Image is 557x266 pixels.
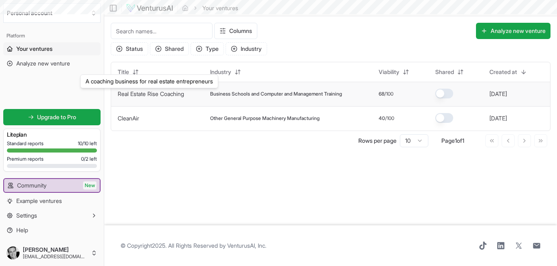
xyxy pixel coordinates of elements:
a: Real Estate Rise Coaching [118,90,184,97]
span: Premium reports [7,156,44,162]
span: 1 [455,137,457,144]
span: Other General Purpose Machinery Manufacturing [210,115,320,122]
a: Upgrade to Pro [3,109,101,125]
button: Columns [214,23,257,39]
button: Shared [430,65,469,78]
span: /100 [385,115,394,122]
span: Example ventures [16,197,62,205]
button: Viability [374,65,414,78]
button: [DATE] [489,114,507,122]
span: Your ventures [16,45,53,53]
a: Your ventures [3,42,101,55]
a: Analyze new venture [3,57,101,70]
button: Shared [150,42,189,55]
a: VenturusAI, Inc [227,242,265,249]
span: Created at [489,68,517,76]
img: ACg8ocJGZ5JChBivcRsOh342LyQIQFxzDzMz7zMeMjxA3MZj6Xdx_z4=s96-c [7,246,20,259]
span: Title [118,68,129,76]
span: Standard reports [7,140,44,147]
button: Industry [205,65,246,78]
span: 0 / 2 left [81,156,97,162]
button: Industry [226,42,267,55]
button: Analyze new venture [476,23,550,39]
button: Status [111,42,148,55]
a: Example ventures [3,194,101,207]
span: Help [16,226,28,234]
a: Help [3,224,101,237]
span: [PERSON_NAME] [23,246,88,253]
span: Page [441,137,455,144]
span: New [83,181,96,190]
span: 40 [379,115,385,122]
button: Settings [3,209,101,222]
p: A coaching business for real estate entrepreneurs [86,77,213,85]
h3: Lite plan [7,131,97,139]
span: 10 / 10 left [78,140,97,147]
span: [EMAIL_ADDRESS][DOMAIN_NAME] [23,253,88,260]
span: 1 [462,137,464,144]
button: Type [191,42,224,55]
span: Analyze new venture [16,59,70,68]
span: © Copyright 2025 . All Rights Reserved by . [121,242,266,250]
button: CleanAir [118,114,139,122]
span: Viability [379,68,399,76]
button: Title [113,65,144,78]
span: Shared [435,68,454,76]
a: CleanAir [118,115,139,122]
p: Rows per page [358,137,397,145]
button: Real Estate Rise Coaching [118,90,184,98]
div: Platform [3,29,101,42]
span: Settings [16,211,37,220]
input: Search names... [111,23,213,39]
span: Business Schools and Computer and Management Training [210,91,342,97]
span: /100 [384,91,393,97]
span: of [457,137,462,144]
span: Community [17,181,46,190]
button: [PERSON_NAME][EMAIL_ADDRESS][DOMAIN_NAME] [3,243,101,263]
span: 68 [379,91,384,97]
a: CommunityNew [4,179,100,192]
span: Upgrade to Pro [37,113,76,121]
button: Created at [485,65,532,78]
button: [DATE] [489,90,507,98]
span: Industry [210,68,231,76]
